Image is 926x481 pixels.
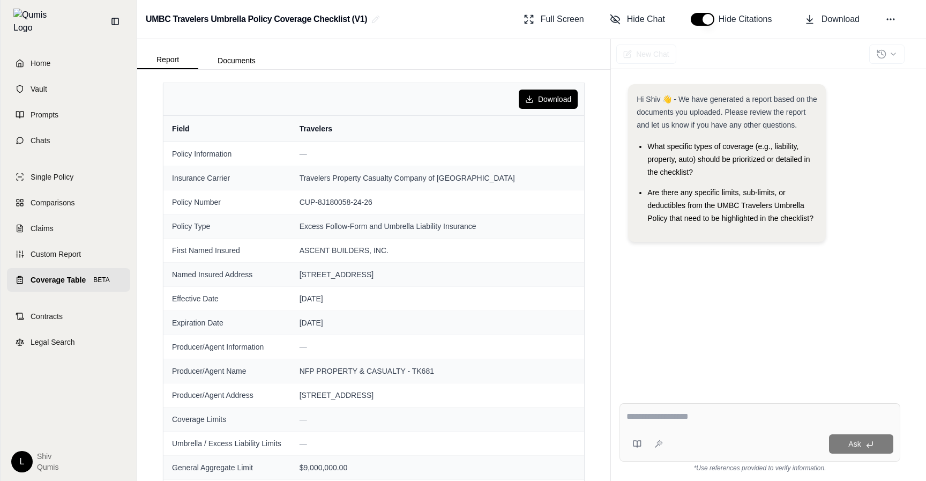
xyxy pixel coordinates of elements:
button: Full Screen [519,9,588,30]
a: Contracts [7,305,130,328]
span: — [300,343,307,351]
span: BETA [90,275,113,285]
span: ASCENT BUILDERS, INC. [300,245,576,256]
span: — [300,439,307,448]
div: *Use references provided to verify information. [619,462,900,472]
span: Qumis [37,462,58,472]
button: Report [137,51,198,69]
span: Expiration Date [172,317,282,328]
span: Download [822,13,860,26]
span: Hide Chat [627,13,665,26]
button: Ask [829,434,893,454]
span: Vault [31,84,47,94]
span: Prompts [31,109,58,120]
h2: UMBC Travelers Umbrella Policy Coverage Checklist (V1) [146,10,367,29]
a: Comparisons [7,191,130,214]
span: [DATE] [300,293,576,304]
span: Insurance Carrier [172,173,282,183]
a: Custom Report [7,242,130,266]
div: L [11,451,33,472]
span: Policy Number [172,197,282,208]
span: [DATE] [300,317,576,328]
span: Travelers Property Casualty Company of [GEOGRAPHIC_DATA] [300,173,576,183]
button: Hide Chat [606,9,669,30]
span: Coverage Limits [172,414,282,425]
span: NFP PROPERTY & CASUALTY - TK681 [300,366,576,376]
img: Qumis Logo [13,9,54,34]
button: Collapse sidebar [107,13,124,30]
span: Policy Information [172,149,282,159]
span: Named Insured Address [172,269,282,280]
span: What specific types of coverage (e.g., liability, property, auto) should be prioritized or detail... [647,142,810,176]
span: General Aggregate Limit [172,462,282,473]
button: Download [519,90,578,109]
a: Claims [7,217,130,240]
span: Hide Citations [719,13,779,26]
a: Chats [7,129,130,152]
span: Contracts [31,311,63,322]
span: [STREET_ADDRESS] [300,390,576,401]
span: Custom Report [31,249,81,260]
span: Shiv [37,451,58,462]
span: Are there any specific limits, sub-limits, or deductibles from the UMBC Travelers Umbrella Policy... [647,188,813,223]
button: Download [800,9,864,30]
th: Travelers [291,116,585,142]
a: Coverage TableBETA [7,268,130,292]
span: Producer/Agent Name [172,366,282,376]
span: Policy Type [172,221,282,232]
span: $9,000,000.00 [300,462,576,473]
span: Single Policy [31,172,73,182]
span: Ask [848,440,861,448]
a: Legal Search [7,330,130,354]
a: Prompts [7,103,130,127]
span: Producer/Agent Information [172,342,282,352]
span: — [300,150,307,158]
span: Coverage Table [31,275,86,285]
span: Claims [31,223,54,234]
a: Home [7,51,130,75]
span: Home [31,58,50,69]
span: Effective Date [172,293,282,304]
span: First Named Insured [172,245,282,256]
span: [STREET_ADDRESS] [300,269,576,280]
a: Vault [7,77,130,101]
span: CUP-8J180058-24-26 [300,197,576,208]
span: Chats [31,135,50,146]
span: Hi Shiv 👋 - We have generated a report based on the documents you uploaded. Please review the rep... [637,95,817,129]
button: Documents [198,52,275,69]
span: Legal Search [31,337,75,347]
span: Excess Follow-Form and Umbrella Liability Insurance [300,221,576,232]
th: Field [163,116,291,142]
span: Producer/Agent Address [172,390,282,401]
a: Single Policy [7,165,130,189]
span: Comparisons [31,197,74,208]
span: Umbrella / Excess Liability Limits [172,438,282,449]
span: — [300,415,307,424]
span: Full Screen [541,13,584,26]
